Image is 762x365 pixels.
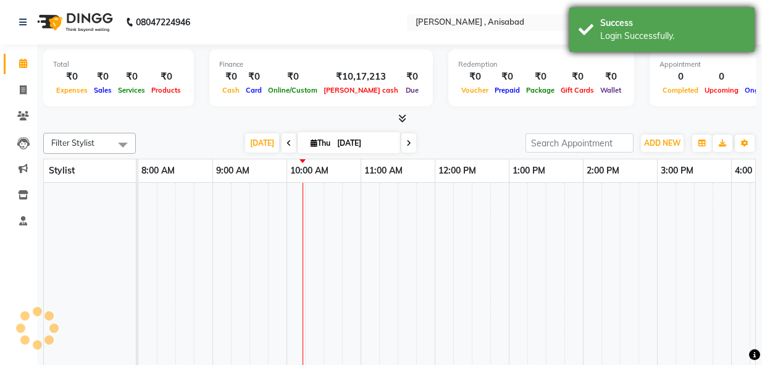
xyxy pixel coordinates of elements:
[136,5,190,40] b: 08047224946
[219,86,243,94] span: Cash
[523,70,558,84] div: ₹0
[558,70,597,84] div: ₹0
[51,138,94,148] span: Filter Stylist
[458,59,624,70] div: Redemption
[658,162,697,180] a: 3:00 PM
[701,70,742,84] div: 0
[701,86,742,94] span: Upcoming
[523,86,558,94] span: Package
[659,70,701,84] div: 0
[509,162,548,180] a: 1:00 PM
[333,134,395,153] input: 2025-09-04
[584,162,622,180] a: 2:00 PM
[243,70,265,84] div: ₹0
[600,30,745,43] div: Login Successfully.
[644,138,680,148] span: ADD NEW
[115,70,148,84] div: ₹0
[265,70,320,84] div: ₹0
[361,162,406,180] a: 11:00 AM
[49,165,75,176] span: Stylist
[53,70,91,84] div: ₹0
[600,17,745,30] div: Success
[320,70,401,84] div: ₹10,17,213
[115,86,148,94] span: Services
[401,70,423,84] div: ₹0
[525,133,634,153] input: Search Appointment
[597,86,624,94] span: Wallet
[91,70,115,84] div: ₹0
[265,86,320,94] span: Online/Custom
[148,86,184,94] span: Products
[641,135,684,152] button: ADD NEW
[492,70,523,84] div: ₹0
[320,86,401,94] span: [PERSON_NAME] cash
[403,86,422,94] span: Due
[435,162,479,180] a: 12:00 PM
[31,5,116,40] img: logo
[219,59,423,70] div: Finance
[91,86,115,94] span: Sales
[458,86,492,94] span: Voucher
[597,70,624,84] div: ₹0
[308,138,333,148] span: Thu
[287,162,332,180] a: 10:00 AM
[659,86,701,94] span: Completed
[492,86,523,94] span: Prepaid
[53,59,184,70] div: Total
[245,133,279,153] span: [DATE]
[243,86,265,94] span: Card
[138,162,178,180] a: 8:00 AM
[213,162,253,180] a: 9:00 AM
[219,70,243,84] div: ₹0
[53,86,91,94] span: Expenses
[148,70,184,84] div: ₹0
[558,86,597,94] span: Gift Cards
[458,70,492,84] div: ₹0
